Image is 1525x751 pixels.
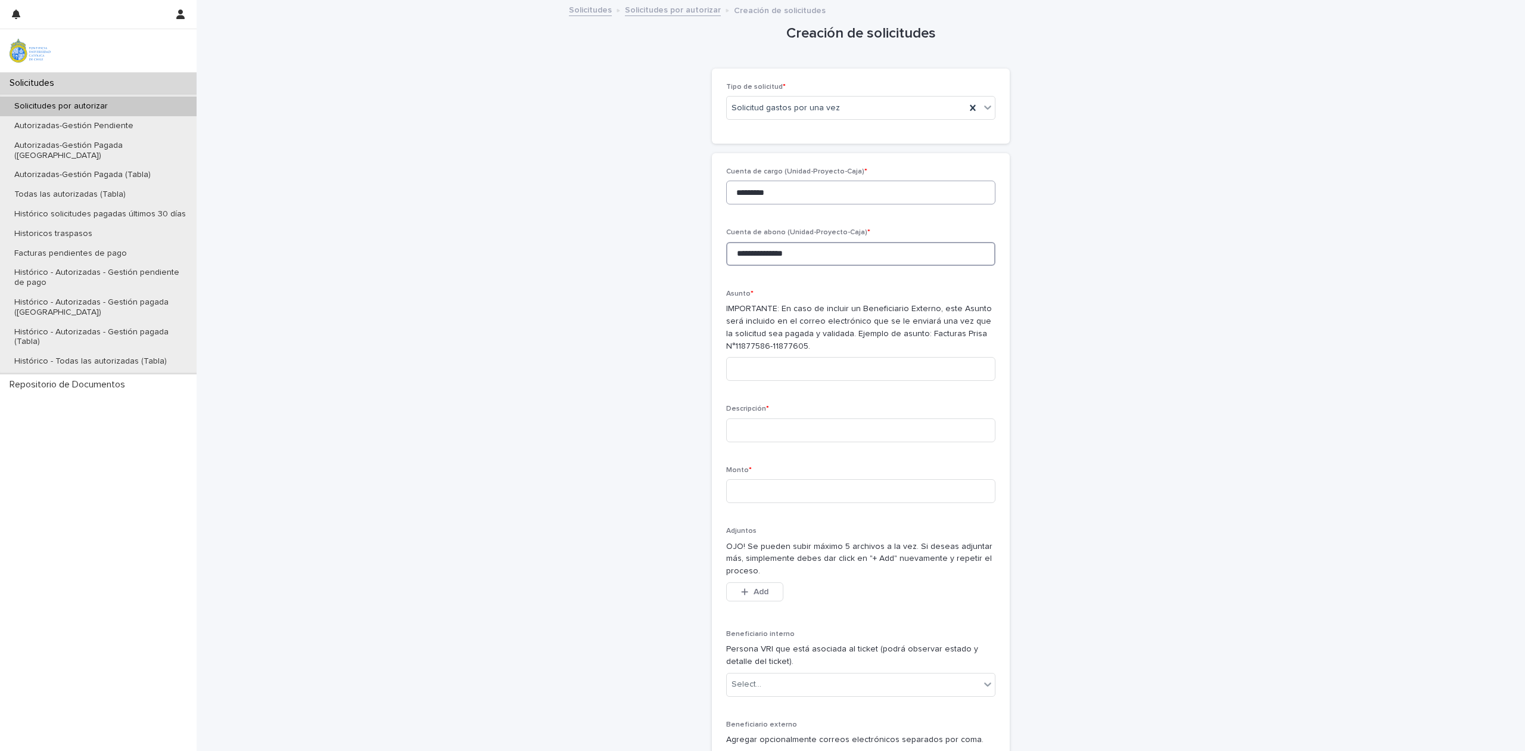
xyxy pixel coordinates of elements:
p: Histórico - Autorizadas - Gestión pagada (Tabla) [5,327,197,347]
div: Select... [732,678,761,691]
span: Cuenta de abono (Unidad-Proyecto-Caja) [726,229,870,236]
img: iqsleoUpQLaG7yz5l0jK [10,39,51,63]
p: Creación de solicitudes [734,3,826,16]
span: Beneficiario interno [726,631,795,638]
span: Adjuntos [726,527,757,535]
p: Autorizadas-Gestión Pagada ([GEOGRAPHIC_DATA]) [5,141,197,161]
span: Solicitud gastos por una vez [732,102,840,114]
p: OJO! Se pueden subir máximo 5 archivos a la vez. Si deseas adjuntar más, simplemente debes dar cl... [726,541,995,578]
span: Add [754,588,768,596]
span: Descripción [726,405,769,412]
a: Solicitudes [569,2,612,16]
p: Repositorio de Documentos [5,379,135,390]
p: Persona VRI que está asociada al ticket (podrá observar estado y detalle del ticket). [726,643,995,668]
p: Histórico - Todas las autorizadas (Tabla) [5,356,176,367]
p: Histórico - Autorizadas - Gestión pagada ([GEOGRAPHIC_DATA]) [5,297,197,318]
p: Histórico solicitudes pagadas últimos 30 días [5,209,195,219]
p: Facturas pendientes de pago [5,249,136,259]
p: Autorizadas-Gestión Pendiente [5,121,143,131]
span: Tipo de solicitud [726,83,786,91]
a: Solicitudes por autorizar [625,2,721,16]
h1: Creación de solicitudes [712,25,1010,42]
p: Todas las autorizadas (Tabla) [5,190,135,200]
p: Autorizadas-Gestión Pagada (Tabla) [5,170,160,180]
span: Beneficiario externo [726,721,797,728]
span: Monto [726,467,752,474]
p: Historicos traspasos [5,229,102,239]
p: Solicitudes por autorizar [5,101,117,111]
button: Add [726,582,783,601]
span: Asunto [726,290,754,297]
p: Solicitudes [5,77,64,89]
p: Agregar opcionalmente correos electrónicos separados por coma. [726,734,995,746]
p: IMPORTANTE: En caso de incluir un Beneficiario Externo, este Asunto será incluido en el correo el... [726,303,995,352]
p: Histórico - Autorizadas - Gestión pendiente de pago [5,268,197,288]
span: Cuenta de cargo (Unidad-Proyecto-Caja) [726,168,867,175]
